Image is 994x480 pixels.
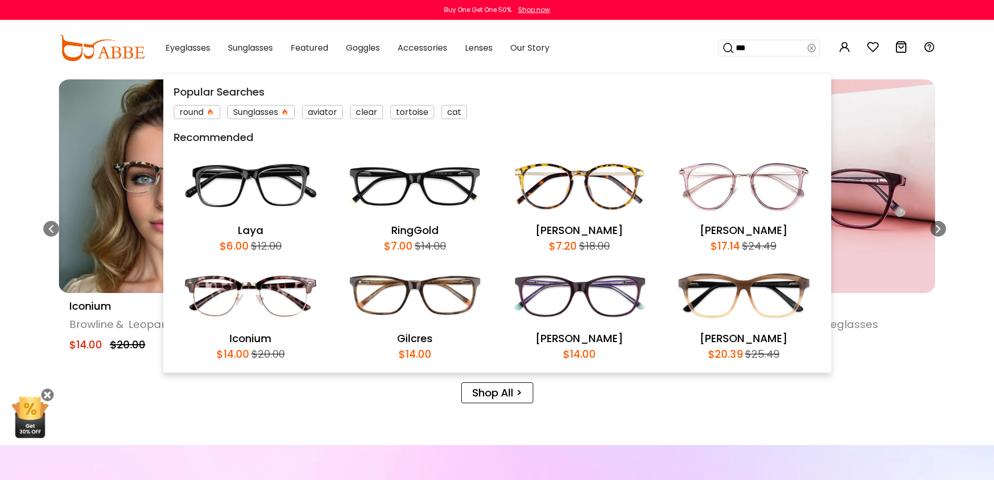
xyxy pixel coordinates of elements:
div: Next slide [930,221,946,237]
img: Iconium [174,259,328,331]
div: Buy One Get One 50% [444,5,511,15]
div: $14.00 [217,346,249,362]
span: & [114,317,126,332]
div: Iconium [69,298,262,314]
span: $20.00 [105,337,146,352]
div: $24.49 [740,238,776,254]
a: Iconium [230,331,271,346]
img: Hibbard [502,259,656,331]
span: Lenses [465,42,493,54]
div: $17.14 [711,238,740,254]
img: Sonia [667,259,821,331]
a: [PERSON_NAME] [535,223,623,238]
div: Shop now [518,5,550,15]
div: Recommended [174,130,821,145]
a: Laya [238,223,264,238]
div: 10 / 20 [59,79,272,367]
img: Callie [502,150,656,223]
img: Iconium [59,79,272,293]
a: RingGold [391,223,439,238]
span: Sunglasses [228,42,273,54]
div: $14.00 [399,346,432,362]
span: Accessories [398,42,447,54]
span: $14.00 [69,337,102,352]
div: $6.00 [220,238,249,254]
a: [PERSON_NAME] [535,331,623,346]
span: Our Story [510,42,549,54]
img: mini welcome offer [10,396,50,438]
div: $14.00 [413,238,446,254]
a: [PERSON_NAME] [700,331,787,346]
div: tortoise [390,105,434,119]
div: $18.00 [577,238,610,254]
a: Shop now [513,5,550,14]
img: Naomi [667,150,821,223]
div: $12.00 [249,238,282,254]
span: Featured [291,42,328,54]
span: Goggles [346,42,380,54]
div: round [174,105,220,119]
span: Eyeglasses [165,42,210,54]
a: Shop All > [461,382,533,403]
div: Popular Searches [174,84,821,100]
img: Gilcres [338,259,492,331]
div: $20.00 [249,346,285,362]
a: [PERSON_NAME] [700,223,787,238]
img: abbeglasses.com [59,35,145,61]
div: $7.20 [549,238,577,254]
img: Laya [174,150,328,223]
div: Sunglasses [227,105,295,119]
a: Iconium Iconium Browline& LeopardEyeglasses $14.00 $20.00 [59,79,272,367]
div: $14.00 [563,346,596,362]
div: Browline Leopard Eyeglasses [69,318,262,331]
div: $20.39 [708,346,743,362]
div: aviator [302,105,343,119]
div: $25.49 [743,346,780,362]
img: RingGold [338,150,492,223]
a: Gilcres [397,331,433,346]
div: $7.00 [384,238,413,254]
div: clear [350,105,383,119]
div: cat [441,105,467,119]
